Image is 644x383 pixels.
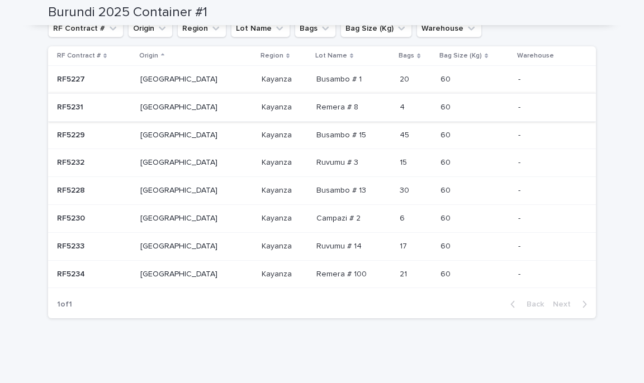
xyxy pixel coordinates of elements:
p: RF5234 [57,267,87,279]
p: 6 [400,212,407,223]
p: [GEOGRAPHIC_DATA] [140,131,220,140]
button: Origin [128,20,173,37]
p: 17 [400,240,409,251]
button: Region [177,20,226,37]
tr: RF5230RF5230 [GEOGRAPHIC_DATA]KayanzaKayanza Campazi # 2Campazi # 2 66 6060 - [48,204,596,232]
p: 60 [441,240,453,251]
p: Kayanza [262,267,294,279]
p: Remera # 100 [316,267,369,279]
p: RF5229 [57,128,87,140]
p: Lot Name [315,50,347,62]
p: 60 [441,212,453,223]
button: Back [501,299,548,309]
tr: RF5229RF5229 [GEOGRAPHIC_DATA]KayanzaKayanza Busambo # 15Busambo # 15 4545 6060 - [48,121,596,149]
p: Kayanza [262,73,294,84]
p: Kayanza [262,212,294,223]
p: 60 [441,128,453,140]
p: RF5232 [57,156,87,167]
p: 20 [400,73,411,84]
tr: RF5228RF5228 [GEOGRAPHIC_DATA]KayanzaKayanza Busambo # 13Busambo # 13 3030 6060 - [48,177,596,205]
p: [GEOGRAPHIC_DATA] [140,270,220,279]
p: Origin [139,50,158,62]
p: 30 [400,184,411,195]
tr: RF5233RF5233 [GEOGRAPHIC_DATA]KayanzaKayanza Ruvumu # 14Ruvumu # 14 1717 6060 - [48,232,596,260]
p: 1 of 1 [48,291,81,318]
p: Warehouse [517,50,554,62]
p: [GEOGRAPHIC_DATA] [140,103,220,112]
p: [GEOGRAPHIC_DATA] [140,186,220,195]
tr: RF5227RF5227 [GEOGRAPHIC_DATA]KayanzaKayanza Busambo # 1Busambo # 1 2020 6060 - [48,65,596,93]
tr: RF5234RF5234 [GEOGRAPHIC_DATA]KayanzaKayanza Remera # 100Remera # 100 2121 6060 - [48,260,596,288]
button: Next [548,299,596,309]
p: 60 [441,100,453,112]
p: 21 [400,267,409,279]
p: Campazi # 2 [316,212,363,223]
tr: RF5231RF5231 [GEOGRAPHIC_DATA]KayanzaKayanza Remera # 8Remera # 8 44 6060 - [48,93,596,121]
p: Busambo # 1 [316,73,364,84]
p: Kayanza [262,128,294,140]
p: 4 [400,100,407,112]
span: Back [520,300,544,308]
p: RF5230 [57,212,87,223]
p: Ruvumu # 14 [316,240,364,251]
p: RF5227 [57,73,87,84]
p: RF5231 [57,100,86,112]
button: Bag Size (Kg) [340,20,412,37]
button: Warehouse [416,20,482,37]
p: Busambo # 13 [316,184,368,195]
p: [GEOGRAPHIC_DATA] [140,214,220,223]
p: [GEOGRAPHIC_DATA] [140,158,220,167]
p: 60 [441,156,453,167]
tr: RF5232RF5232 [GEOGRAPHIC_DATA]KayanzaKayanza Ruvumu # 3Ruvumu # 3 1515 6060 - [48,149,596,177]
span: Next [553,300,577,308]
button: Lot Name [231,20,290,37]
p: 60 [441,267,453,279]
h2: Burundi 2025 Container #1 [48,4,207,21]
p: RF5233 [57,240,87,251]
p: Busambo # 15 [316,128,368,140]
p: Kayanza [262,100,294,112]
p: Kayanza [262,156,294,167]
p: Bag Size (Kg) [439,50,482,62]
p: 60 [441,184,453,195]
button: Bags [295,20,336,37]
p: Ruvumu # 3 [316,156,361,167]
p: Kayanza [262,184,294,195]
p: 60 [441,73,453,84]
p: 15 [400,156,409,167]
p: RF Contract # [57,50,101,62]
p: Remera # 8 [316,100,361,112]
p: [GEOGRAPHIC_DATA] [140,75,220,84]
p: RF5228 [57,184,87,195]
p: [GEOGRAPHIC_DATA] [140,242,220,251]
button: RF Contract # [48,20,124,37]
p: Kayanza [262,240,294,251]
p: Bags [399,50,414,62]
p: Region [261,50,283,62]
p: 45 [400,128,411,140]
